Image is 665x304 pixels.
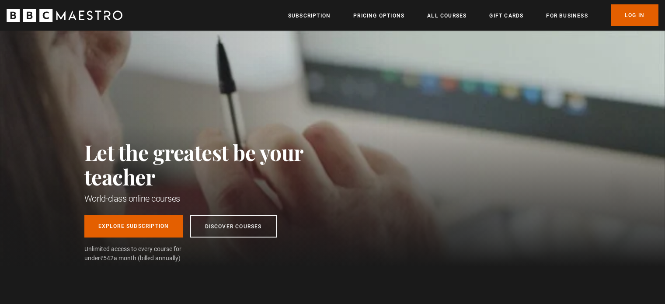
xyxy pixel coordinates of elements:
[100,255,114,262] span: ₹542
[84,140,342,189] h2: Let the greatest be your teacher
[84,192,342,205] h1: World-class online courses
[288,11,331,20] a: Subscription
[84,215,183,238] a: Explore Subscription
[288,4,658,26] nav: Primary
[7,9,122,22] svg: BBC Maestro
[84,245,202,263] span: Unlimited access to every course for under a month (billed annually)
[611,4,658,26] a: Log In
[190,215,277,238] a: Discover Courses
[546,11,588,20] a: For business
[353,11,404,20] a: Pricing Options
[489,11,523,20] a: Gift Cards
[427,11,467,20] a: All Courses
